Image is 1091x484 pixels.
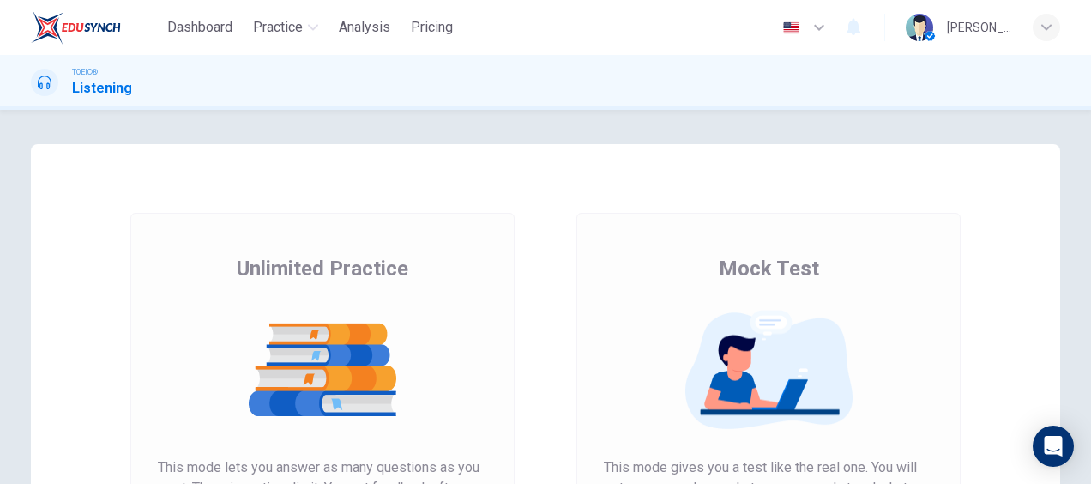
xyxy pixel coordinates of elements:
button: Practice [246,12,325,43]
span: TOEIC® [72,66,98,78]
button: Analysis [332,12,397,43]
div: [PERSON_NAME] [947,17,1012,38]
span: Unlimited Practice [237,255,408,282]
span: Pricing [411,17,453,38]
span: Analysis [339,17,390,38]
img: Profile picture [906,14,933,41]
h1: Listening [72,78,132,99]
a: EduSynch logo [31,10,160,45]
button: Pricing [404,12,460,43]
span: Practice [253,17,303,38]
img: en [781,21,802,34]
span: Dashboard [167,17,232,38]
button: Dashboard [160,12,239,43]
div: Open Intercom Messenger [1033,426,1074,467]
span: Mock Test [719,255,819,282]
img: EduSynch logo [31,10,121,45]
